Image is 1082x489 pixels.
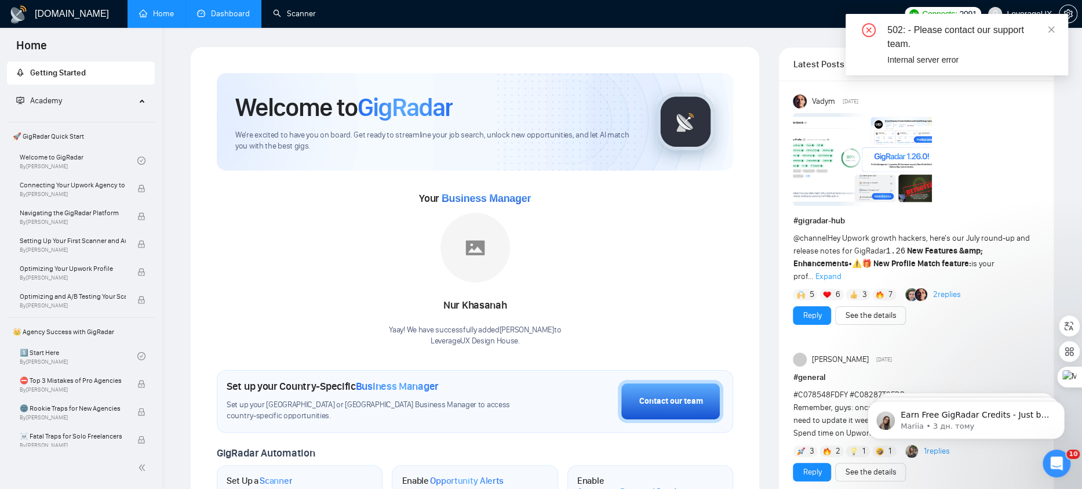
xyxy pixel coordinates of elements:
button: setting [1059,5,1077,23]
span: close-circle [862,23,876,37]
div: Yaay! We have successfully added [PERSON_NAME] to [389,325,561,347]
span: GigRadar Automation [217,447,315,459]
span: setting [1059,9,1077,19]
span: double-left [138,462,150,473]
span: lock [137,268,145,276]
span: By [PERSON_NAME] [20,442,126,449]
a: searchScanner [273,9,316,19]
img: Vadym [793,95,807,108]
img: upwork-logo.png [909,9,919,19]
span: Expand [815,271,841,281]
span: Navigating the GigRadar Platform [20,207,126,219]
span: 3 [810,445,814,457]
button: See the details [835,306,906,325]
img: 👍 [850,291,858,299]
span: Opportunity Alerts [430,475,504,487]
span: 2 [836,445,840,457]
h1: Set Up a [227,475,292,487]
span: 5 [810,289,814,300]
code: 1.26 [886,247,905,256]
span: lock [137,296,145,304]
span: lock [137,240,145,248]
span: By [PERSON_NAME] [20,414,126,421]
span: @channel [793,233,827,243]
span: Connecting Your Upwork Agency to GigRadar [20,179,126,191]
span: lock [137,408,145,416]
p: LeverageUX Design House . [389,336,561,347]
div: Nur Khasanah [389,296,561,316]
span: ⚠️ [851,259,861,269]
span: lock [137,184,145,193]
span: user [991,10,999,18]
span: check-circle [137,157,145,165]
h1: Set up your Country-Specific [227,380,439,393]
img: gigradar-logo.png [657,93,715,151]
img: Alex B [905,288,918,301]
span: #C078548FDFY [793,390,847,400]
span: Your [419,192,531,205]
span: 2091 [959,8,977,20]
button: Contact our team [618,380,723,423]
span: 3 [862,289,867,300]
span: By [PERSON_NAME] [20,302,126,309]
span: lock [137,380,145,388]
span: By [PERSON_NAME] [20,274,126,281]
span: Getting Started [30,68,86,78]
span: lock [137,436,145,444]
img: F09AC4U7ATU-image.png [793,113,932,206]
span: Business Manager [442,193,531,204]
a: setting [1059,9,1077,19]
span: [DATE] [843,96,858,107]
span: Vadym [812,95,835,108]
span: fund-projection-screen [16,96,24,104]
span: [DATE] [876,354,892,365]
img: placeholder.png [440,213,510,282]
span: ⛔ Top 3 Mistakes of Pro Agencies [20,375,126,386]
div: Internal server error [887,53,1054,66]
span: lock [137,212,145,220]
a: 2replies [933,289,961,300]
span: check-circle [137,352,145,360]
img: 💡 [850,447,858,455]
a: dashboardDashboard [197,9,250,19]
span: 👑 Agency Success with GigRadar [8,320,154,343]
a: Reply [803,466,821,479]
a: Reply [803,309,821,322]
span: [PERSON_NAME] [812,353,869,366]
span: 🚀 GigRadar Quick Start [8,125,154,148]
span: 10 [1066,450,1080,459]
span: Setting Up Your First Scanner and Auto-Bidder [20,235,126,247]
span: Optimizing and A/B Testing Your Scanner for Better Results [20,291,126,302]
span: By [PERSON_NAME] [20,191,126,198]
span: Business Manager [356,380,439,393]
button: See the details [835,463,906,481]
span: Optimizing Your Upwork Profile [20,263,126,274]
span: close [1047,26,1055,34]
span: ☠️ Fatal Traps for Solo Freelancers [20,430,126,442]
img: 🔥 [876,291,884,299]
span: Hey Upwork growth hackers, here's our July round-up and release notes for GigRadar • is your prof... [793,233,1029,281]
span: rocket [16,68,24,77]
span: 🌚 Rookie Traps for New Agencies [20,403,126,414]
span: GigRadar [358,92,453,123]
span: 6 [836,289,840,300]
a: See the details [845,309,896,322]
li: Getting Started [7,61,155,85]
img: 🔥 [823,447,831,455]
span: Scanner [260,475,292,487]
h1: # gigradar-hub [793,215,1040,227]
div: 502: - Please contact our support team. [887,23,1054,51]
span: Home [7,37,56,61]
img: logo [9,5,28,24]
h1: Enable [402,475,504,487]
span: By [PERSON_NAME] [20,219,126,226]
img: 🚀 [797,447,805,455]
img: 🙌 [797,291,805,299]
span: Latest Posts from the GigRadar Community [793,57,873,71]
div: Contact our team [639,395,702,408]
span: Set up your [GEOGRAPHIC_DATA] or [GEOGRAPHIC_DATA] Business Manager to access country-specific op... [227,400,524,422]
